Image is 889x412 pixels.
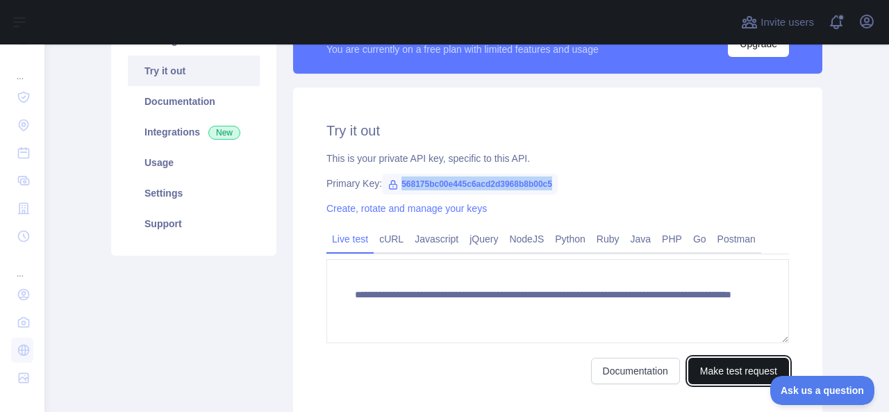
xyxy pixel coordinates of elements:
[326,121,789,140] h2: Try it out
[326,176,789,190] div: Primary Key:
[326,228,374,250] a: Live test
[208,126,240,140] span: New
[770,376,875,405] iframe: Toggle Customer Support
[712,228,761,250] a: Postman
[128,56,260,86] a: Try it out
[326,203,487,214] a: Create, rotate and manage your keys
[326,42,599,56] div: You are currently on a free plan with limited features and usage
[11,252,33,279] div: ...
[382,174,558,195] span: 568175bc00e445c6acd2d3968b8b00c5
[326,151,789,165] div: This is your private API key, specific to this API.
[504,228,549,250] a: NodeJS
[688,358,789,384] button: Make test request
[549,228,591,250] a: Python
[625,228,657,250] a: Java
[128,147,260,178] a: Usage
[11,54,33,82] div: ...
[738,11,817,33] button: Invite users
[656,228,688,250] a: PHP
[464,228,504,250] a: jQuery
[128,86,260,117] a: Documentation
[761,15,814,31] span: Invite users
[374,228,409,250] a: cURL
[591,228,625,250] a: Ruby
[409,228,464,250] a: Javascript
[128,117,260,147] a: Integrations New
[128,178,260,208] a: Settings
[591,358,680,384] a: Documentation
[128,208,260,239] a: Support
[688,228,712,250] a: Go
